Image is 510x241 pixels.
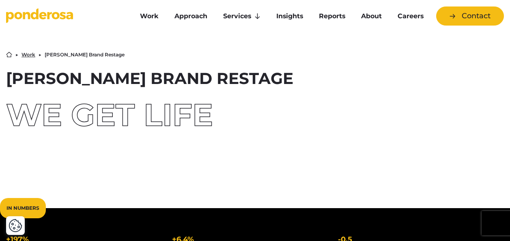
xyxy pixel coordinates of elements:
li: ▶︎ [15,52,18,57]
a: Home [6,52,12,58]
a: Work [133,8,165,25]
a: Approach [168,8,213,25]
img: Revisit consent button [9,219,22,232]
a: Go to homepage [6,8,121,24]
a: Careers [391,8,430,25]
button: Cookie Settings [9,219,22,232]
li: ▶︎ [39,52,41,57]
a: Work [22,52,35,57]
div: We Get Life [6,99,504,130]
a: Contact [436,6,504,26]
a: Insights [270,8,309,25]
li: [PERSON_NAME] Brand Restage [45,52,125,57]
h1: [PERSON_NAME] Brand Restage [6,71,504,86]
a: Reports [312,8,351,25]
a: About [355,8,388,25]
a: Services [217,8,267,25]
